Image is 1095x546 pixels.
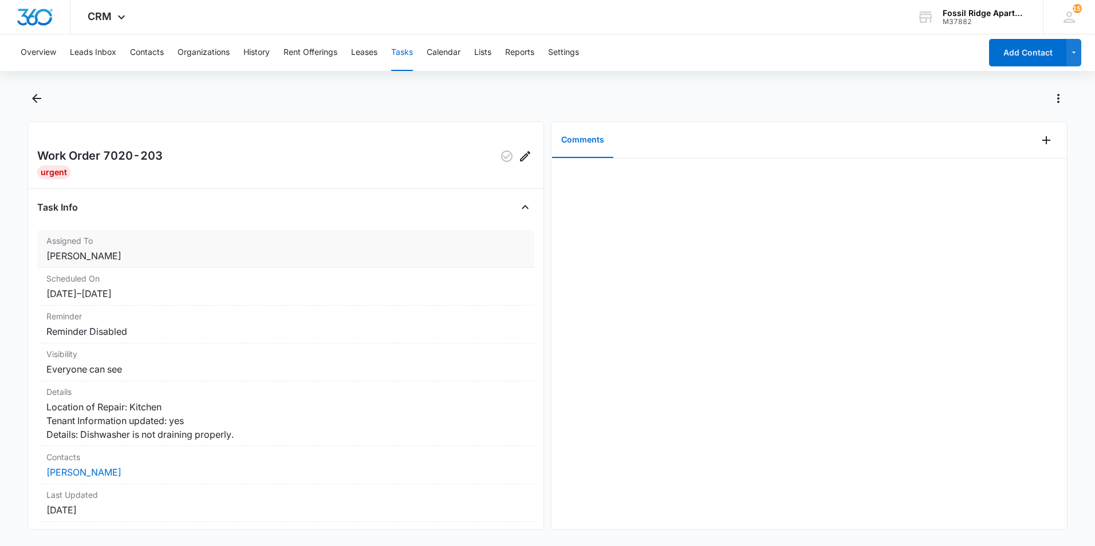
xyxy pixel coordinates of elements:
div: Scheduled On[DATE]–[DATE] [37,268,534,306]
button: Add Contact [989,39,1066,66]
dt: Contacts [46,451,525,463]
dt: Assigned To [46,235,525,247]
div: account name [943,9,1026,18]
div: VisibilityEveryone can see [37,343,534,381]
button: Add Comment [1037,131,1055,149]
div: Assigned To[PERSON_NAME] [37,230,534,268]
dt: Last Updated [46,489,525,501]
h2: Work Order 7020-203 [37,147,163,165]
span: CRM [88,10,112,22]
a: [PERSON_NAME] [46,466,121,478]
dd: Reminder Disabled [46,325,525,338]
button: History [243,34,270,71]
dd: [DATE] [46,503,525,517]
dd: Location of Repair: Kitchen Tenant Information updated: yes Details: Dishwasher is not draining p... [46,400,525,441]
dt: Scheduled On [46,272,525,284]
div: account id [943,18,1026,26]
button: Overview [21,34,56,71]
button: Calendar [427,34,460,71]
div: Contacts[PERSON_NAME] [37,446,534,484]
h4: Task Info [37,200,78,214]
button: Organizations [178,34,230,71]
div: ReminderReminder Disabled [37,306,534,343]
dt: Visibility [46,348,525,360]
button: Back [27,89,45,108]
span: 151 [1073,4,1082,13]
button: Contacts [130,34,164,71]
div: notifications count [1073,4,1082,13]
button: Comments [552,122,613,158]
dd: [DATE] – [DATE] [46,287,525,300]
button: Close [516,198,534,216]
button: Actions [1049,89,1068,108]
button: Edit [516,147,534,165]
button: Settings [548,34,579,71]
button: Tasks [391,34,413,71]
button: Leases [351,34,377,71]
div: Last Updated[DATE] [37,484,534,522]
dt: Created On [46,527,525,539]
button: Reports [505,34,534,71]
dd: Everyone can see [46,362,525,376]
button: Lists [474,34,491,71]
div: DetailsLocation of Repair: Kitchen Tenant Information updated: yes Details: Dishwasher is not dra... [37,381,534,446]
dt: Details [46,386,525,398]
dd: [PERSON_NAME] [46,249,525,263]
div: Urgent [37,165,70,179]
dt: Reminder [46,310,525,322]
button: Leads Inbox [70,34,116,71]
button: Rent Offerings [283,34,337,71]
